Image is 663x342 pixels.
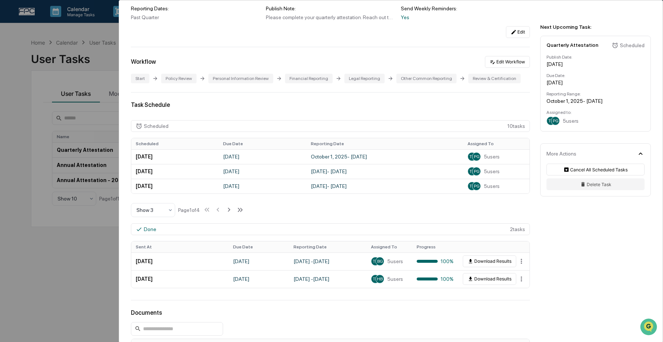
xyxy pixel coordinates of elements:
td: [DATE] [229,252,289,270]
button: Edit Workflow [485,56,530,68]
div: Quarterly Attestation [546,42,598,48]
th: Scheduled [131,138,219,149]
td: [DATE] [219,164,306,179]
div: Workflow [131,58,156,65]
div: Publish Note: [266,6,395,11]
button: Cancel All Scheduled Tasks [546,164,645,175]
span: TS [373,276,378,282]
div: Done [144,226,156,232]
a: 🔎Data Lookup [4,104,49,117]
span: TS [469,154,475,159]
div: Start new chat [25,56,121,64]
div: Reporting Dates: [131,6,260,11]
th: Assigned To [463,138,530,149]
td: [DATE] [131,164,219,179]
span: TS [373,259,378,264]
div: Scheduled [620,42,645,48]
button: Download Results [463,255,516,267]
div: More Actions [546,151,576,157]
td: [DATE] [131,149,219,164]
button: Download Results [463,273,516,285]
span: Preclearance [15,93,48,100]
div: Policy Review [161,74,197,83]
span: TS [469,184,475,189]
span: BG [377,259,383,264]
div: Publish Date: [546,55,645,60]
a: 🖐️Preclearance [4,90,51,103]
div: Legal Reporting [344,74,385,83]
span: 5 users [484,183,500,189]
div: Next Upcoming Task: [540,24,651,30]
div: Other Common Reporting [396,74,457,83]
span: PG [474,154,479,159]
span: PG [553,118,558,123]
th: Reporting Date [289,241,367,252]
div: Start [131,74,149,83]
span: PG [474,184,479,189]
div: Task Schedule [131,101,530,108]
span: TS [469,169,475,174]
span: Attestations [61,93,91,100]
span: 5 users [484,168,500,174]
span: 5 users [387,258,403,264]
span: Pylon [73,125,89,130]
td: [DATE] [219,149,306,164]
td: [DATE] - [DATE] [289,252,367,270]
span: 5 users [563,118,579,124]
span: HB [377,276,383,282]
td: [DATE] [219,179,306,193]
p: How can we help? [7,15,134,27]
div: Financial Reporting [285,74,333,83]
th: Due Date [219,138,306,149]
div: Please complete your quarterly attestation. Reach out to compliance if you have any questions [266,14,395,20]
a: Powered byPylon [52,125,89,130]
div: Yes [401,14,530,20]
iframe: Open customer support [639,318,659,338]
span: Data Lookup [15,107,46,114]
div: 2 task s [131,223,530,235]
td: [DATE] [131,179,219,193]
td: [DATE] [131,252,229,270]
button: Start new chat [125,59,134,67]
div: Documents [131,309,530,316]
div: Send Weekly Reminders: [401,6,530,11]
div: We're available if you need us! [25,64,93,70]
span: TS [548,118,553,123]
th: Sent At [131,241,229,252]
div: Past Quarter [131,14,260,20]
th: Due Date [229,241,289,252]
td: [DATE] - [DATE] [306,164,464,179]
div: Page 1 of 4 [178,207,200,213]
button: Delete Task [546,178,645,190]
div: [DATE] [546,61,645,67]
button: Edit [506,26,530,38]
div: Reporting Range: [546,91,645,97]
td: [DATE] - [DATE] [289,270,367,288]
td: [DATE] - [DATE] [306,179,464,193]
td: October 1, 2025 - [DATE] [306,149,464,164]
div: Assigned to: [546,110,645,115]
div: Due Date: [546,73,645,78]
div: 🗄️ [53,94,59,100]
td: [DATE] [131,270,229,288]
div: Review & Certification [468,74,521,83]
span: 5 users [484,154,500,160]
th: Reporting Date [306,138,464,149]
div: Scheduled [144,123,169,129]
div: 🖐️ [7,94,13,100]
div: 100% [417,258,454,264]
div: Personal Information Review [208,74,273,83]
img: 1746055101610-c473b297-6a78-478c-a979-82029cc54cd1 [7,56,21,70]
div: [DATE] [546,80,645,85]
th: Assigned To [367,241,412,252]
td: [DATE] [229,270,289,288]
span: PG [474,169,479,174]
div: 100% [417,276,454,282]
th: Progress [412,241,458,252]
div: 10 task s [131,120,530,132]
div: October 1, 2025 - [DATE] [546,98,645,104]
div: 🔎 [7,108,13,114]
a: 🗄️Attestations [51,90,94,103]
